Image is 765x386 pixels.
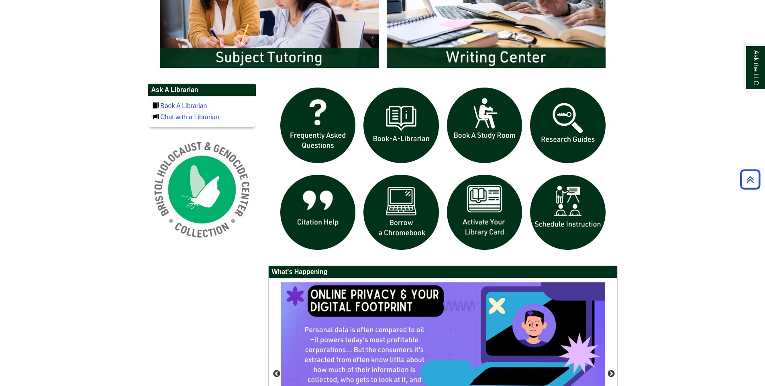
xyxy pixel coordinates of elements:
h2: What's Happening [269,266,617,278]
a: Chat with a Librarian [160,114,219,120]
img: activate Library Card icon links to form to activate student ID into library card [443,171,526,254]
img: Borrow a chromebook icon links to the borrow a chromebook web page [359,171,443,254]
img: frequently asked questions [276,84,360,167]
img: Research Guides icon links to research guides web page [526,84,610,167]
img: citation help icon links to citation help guide page [276,171,360,254]
img: book a study room icon links to book a study room web page [443,84,526,167]
button: Previous [273,370,281,378]
img: For faculty. Schedule Library Instruction icon links to form. [526,171,610,254]
img: Holocaust and Genocide Collection [148,135,256,244]
a: Book A Librarian [160,102,207,109]
button: Next [607,370,615,378]
img: Book a Librarian icon links to book a librarian web page [359,84,443,167]
h2: Ask A Librarian [148,84,256,96]
a: Back to Top [737,174,763,185]
div: slideshow [276,84,610,257]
